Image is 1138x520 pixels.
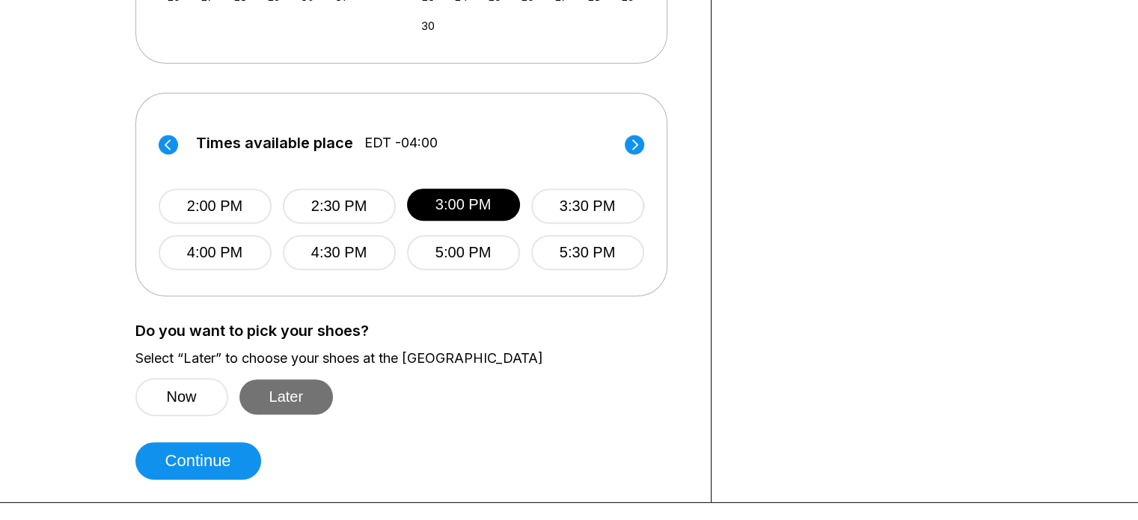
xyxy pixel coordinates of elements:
[418,16,438,36] div: Choose Sunday, November 30th, 2025
[407,189,520,221] button: 3:00 PM
[135,442,261,480] button: Continue
[159,189,272,224] button: 2:00 PM
[239,379,334,415] button: Later
[407,235,520,270] button: 5:00 PM
[196,135,353,151] span: Times available place
[283,235,396,270] button: 4:30 PM
[283,189,396,224] button: 2:30 PM
[135,378,228,416] button: Now
[531,235,644,270] button: 5:30 PM
[135,322,688,339] label: Do you want to pick your shoes?
[135,350,688,367] label: Select “Later” to choose your shoes at the [GEOGRAPHIC_DATA]
[364,135,438,151] span: EDT -04:00
[531,189,644,224] button: 3:30 PM
[159,235,272,270] button: 4:00 PM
